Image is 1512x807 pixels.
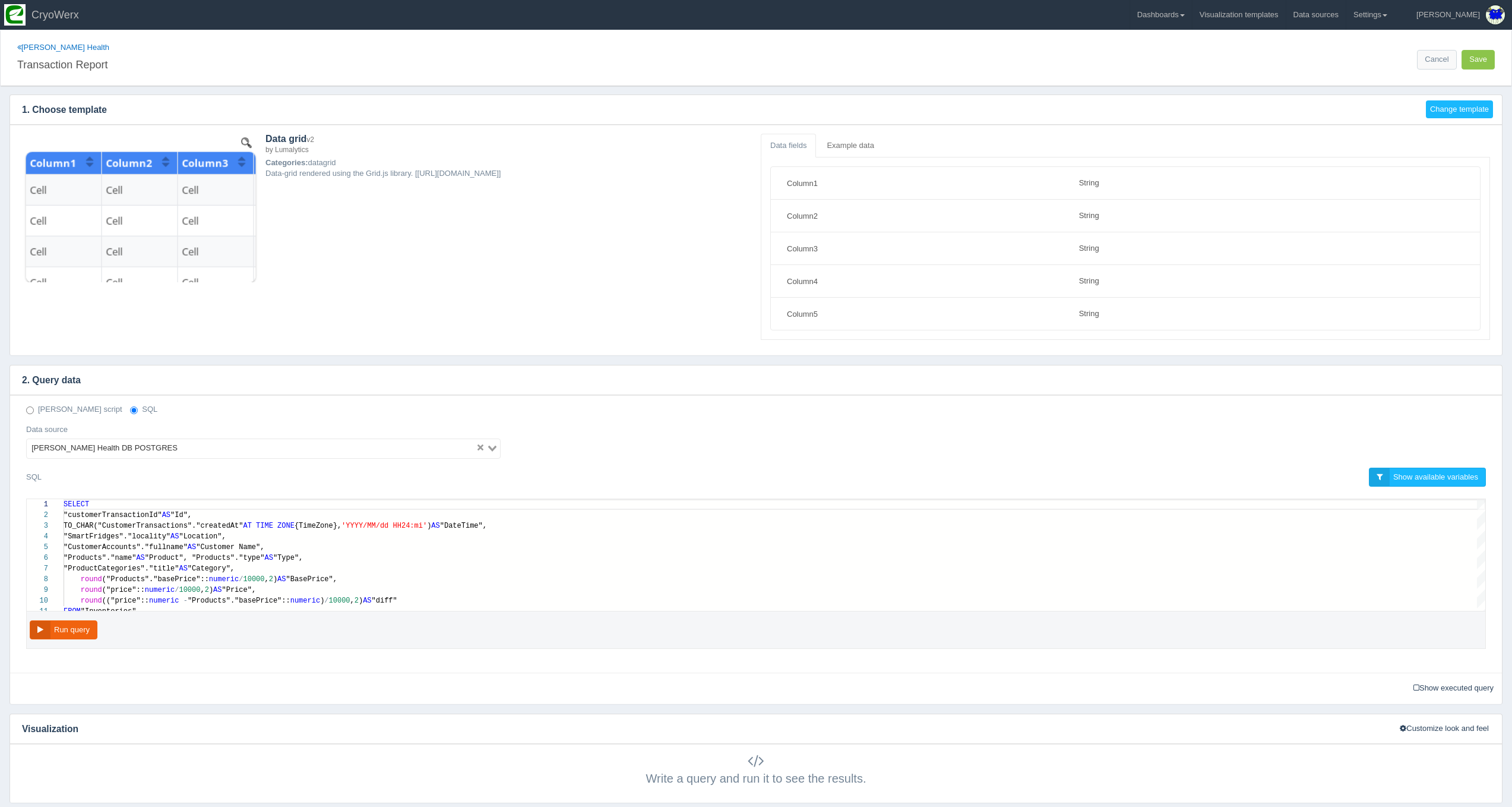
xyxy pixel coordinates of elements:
h4: Data grid [265,134,751,155]
span: "customerTransactionId" [64,511,162,519]
button: Save [1462,50,1495,70]
div: [PERSON_NAME] [1416,3,1480,27]
div: 4 [27,531,48,542]
span: CryoWerx [31,9,79,21]
span: AS [188,543,196,551]
a: Show executed query [1409,679,1498,698]
span: "diff" [372,597,397,605]
input: Field name [780,238,1062,259]
span: ) [209,586,213,594]
input: [PERSON_NAME] script [26,406,34,414]
span: "ProductCategories"."title" [64,565,179,573]
span: 2 [355,597,359,605]
span: numeric [145,586,175,594]
span: round [81,597,102,605]
span: Show available variables [1393,472,1478,481]
span: 10000 [243,575,264,584]
div: 6 [27,553,48,563]
span: {TimeZone}, [295,522,341,530]
span: ) [320,597,324,605]
span: AS [162,511,170,519]
span: ZONE [277,522,295,530]
span: ) [427,522,431,530]
span: numeric [209,575,239,584]
span: "Id", [170,511,192,519]
a: Data fields [761,134,816,158]
span: "BasePrice", [286,575,337,584]
button: Customize look and feel [1396,720,1493,738]
small: v2 [306,135,314,144]
span: AS [363,597,371,605]
input: Field name [780,304,1062,324]
div: 3 [27,521,48,531]
div: Search for option [26,439,501,459]
label: SQL [26,468,42,487]
span: / [239,575,243,584]
span: AS [431,522,439,530]
a: Cancel [1417,50,1456,70]
span: ) [359,597,363,605]
input: Chart title [17,53,751,74]
span: 2 [205,586,209,594]
span: 2 [269,575,273,584]
span: AS [213,586,222,594]
span: "Type", [273,554,303,562]
div: 5 [27,542,48,553]
p: Data-grid rendered using the Grid.js library. [[URL][DOMAIN_NAME]] [265,168,751,179]
small: by Lumalytics [265,146,309,154]
div: 9 [27,585,48,595]
span: "Location", [179,532,226,541]
span: AS [170,532,179,541]
label: [PERSON_NAME] script [26,404,122,415]
input: Field name [780,173,1062,193]
label: Data source [26,424,68,436]
div: 1 [27,499,48,510]
div: 10 [27,595,48,606]
span: ) [273,575,277,584]
button: Change template [1426,100,1493,119]
span: numeric [149,597,179,605]
span: SELECT [64,500,89,509]
span: FROM [64,607,81,616]
span: TO_CHAR("CustomerTransactions"."createdAt" [64,522,243,530]
img: Profile Picture [1486,5,1505,24]
h4: 2. Query data [10,365,1484,395]
input: Field name [780,271,1062,291]
input: Field name [780,206,1062,226]
span: TIME [256,522,273,530]
span: ("Products"."basePrice":: [102,575,209,584]
span: AS [277,575,286,584]
h4: Visualization [10,714,1387,744]
h4: 1. Choose template [10,95,1417,125]
span: (("price":: [102,597,149,605]
div: Write a query and run it to see the results. [22,753,1490,787]
span: AS [179,565,187,573]
a: Example data [817,134,884,158]
span: , [265,575,269,584]
a: Show available variables [1369,468,1486,487]
span: / [175,586,179,594]
span: "Products"."basePrice":: [188,597,290,605]
img: so2zg2bv3y2ub16hxtjr.png [4,4,26,26]
span: AS [136,554,144,562]
button: Clear Selected [477,443,483,454]
span: AS [264,554,273,562]
span: "Inventories" [81,607,137,616]
span: "Price", [222,586,257,594]
span: "Category", [188,565,235,573]
label: SQL [130,404,157,415]
span: - [184,597,188,605]
input: Search for option [181,442,475,456]
div: 11 [27,606,48,617]
span: "Product", "Products"."type" [145,554,265,562]
a: [PERSON_NAME] Health [17,43,109,52]
span: round [81,586,102,594]
strong: Categories: [265,158,308,167]
button: Run query [30,620,97,640]
span: , [200,586,204,594]
span: / [324,597,328,605]
span: "CustomerAccounts"."fullname" [64,543,188,551]
div: 7 [27,563,48,574]
span: [PERSON_NAME] Health DB POSTGRES [29,442,180,456]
